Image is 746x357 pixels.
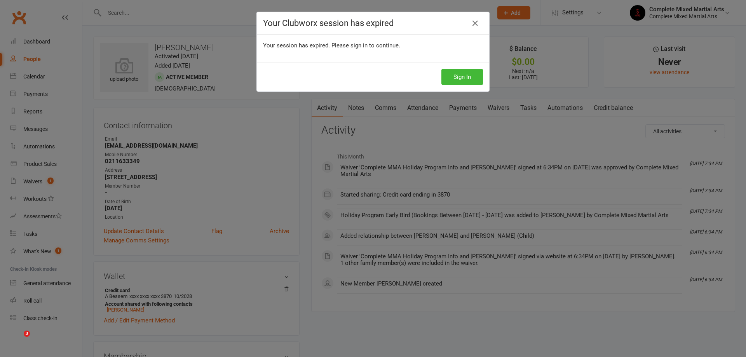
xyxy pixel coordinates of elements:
[8,331,26,349] iframe: Intercom live chat
[263,42,400,49] span: Your session has expired. Please sign in to continue.
[469,17,481,30] a: Close
[441,69,483,85] button: Sign In
[24,331,30,337] span: 3
[263,18,483,28] h4: Your Clubworx session has expired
